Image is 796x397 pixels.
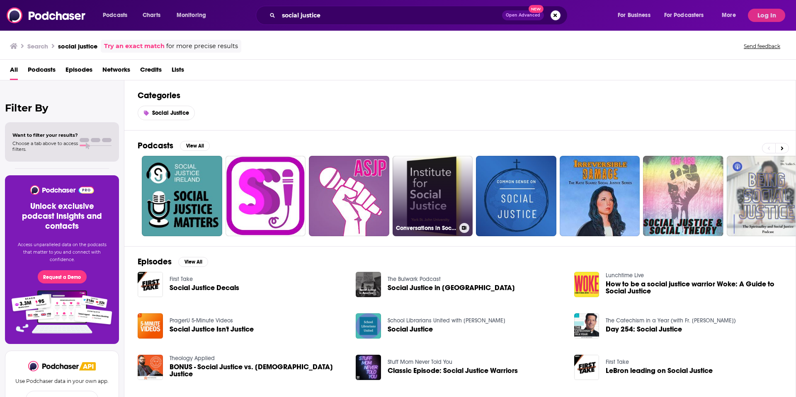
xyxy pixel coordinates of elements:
a: First Take [170,276,193,283]
a: The Bulwark Podcast [388,276,441,283]
a: Lists [172,63,184,80]
a: Stuff Mom Never Told You [388,358,452,366]
a: Lunchtime Live [606,272,644,279]
img: Podchaser - Follow, Share and Rate Podcasts [28,361,80,371]
input: Search podcasts, credits, & more... [279,9,502,22]
img: Social Justice in America [356,272,381,297]
h3: Conversations in Social Justice [396,225,456,232]
img: How to be a social justice warrior Woke: A Guide to Social Justice [574,272,599,297]
a: Networks [102,63,130,80]
h3: social justice [58,42,97,50]
span: Podcasts [103,10,127,21]
a: School Librarians United with Amy Hermon [388,317,505,324]
a: Charts [137,9,165,22]
h3: Unlock exclusive podcast insights and contacts [15,201,109,231]
a: Podchaser - Follow, Share and Rate Podcasts [7,7,86,23]
span: Choose a tab above to access filters. [12,140,78,152]
a: Social Justice [138,106,195,120]
img: Pro Features [9,290,115,334]
p: Access unparalleled data on the podcasts that matter to you and connect with confidence. [15,241,109,264]
span: BONUS - Social Justice vs. [DEMOGRAPHIC_DATA] Justice [170,363,346,378]
a: Episodes [66,63,92,80]
img: Day 254: Social Justice [574,313,599,339]
a: LeBron leading on Social Justice [606,367,713,374]
button: View All [180,141,210,151]
a: First Take [606,358,629,366]
h2: Categories [138,90,782,101]
button: open menu [716,9,746,22]
a: The Catechism in a Year (with Fr. Mike Schmitz) [606,317,736,324]
span: Charts [143,10,160,21]
a: Theology Applied [170,355,215,362]
img: Podchaser - Follow, Share and Rate Podcasts [29,185,95,195]
a: Try an exact match [104,41,165,51]
a: Social Justice [388,326,433,333]
a: Social Justice Isn't Justice [170,326,254,333]
a: PragerU 5-Minute Videos [170,317,233,324]
span: Open Advanced [506,13,540,17]
button: View All [178,257,208,267]
button: Send feedback [741,43,783,50]
a: BONUS - Social Justice vs. Biblical Justice [170,363,346,378]
a: Podcasts [28,63,56,80]
a: How to be a social justice warrior Woke: A Guide to Social Justice [606,281,782,295]
h2: Podcasts [138,140,173,151]
p: Use Podchaser data in your own app. [15,378,109,384]
button: open menu [97,9,138,22]
button: Log In [748,9,785,22]
button: open menu [171,9,217,22]
span: New [529,5,544,13]
a: All [10,63,18,80]
a: Credits [140,63,162,80]
div: Search podcasts, credits, & more... [264,6,575,25]
a: PodcastsView All [138,140,210,151]
span: Monitoring [177,10,206,21]
span: Social Justice [152,109,189,116]
span: Social Justice in [GEOGRAPHIC_DATA] [388,284,515,291]
span: for more precise results [166,41,238,51]
button: open menu [659,9,716,22]
h2: Filter By [5,102,119,114]
button: Open AdvancedNew [502,10,544,20]
button: open menu [612,9,661,22]
button: Request a Demo [38,270,87,283]
a: Social Justice in America [388,284,515,291]
img: Social Justice [356,313,381,339]
a: Day 254: Social Justice [606,326,682,333]
img: Classic Episode: Social Justice Warriors [356,355,381,380]
a: Social Justice Decals [170,284,239,291]
img: Podchaser API banner [79,362,96,370]
img: Social Justice Isn't Justice [138,313,163,339]
a: Classic Episode: Social Justice Warriors [388,367,518,374]
img: Social Justice Decals [138,272,163,297]
img: BONUS - Social Justice vs. Biblical Justice [138,355,163,380]
a: EpisodesView All [138,257,208,267]
a: Conversations in Social Justice [393,156,473,236]
span: Want to filter your results? [12,132,78,138]
span: For Podcasters [664,10,704,21]
h2: Episodes [138,257,172,267]
img: LeBron leading on Social Justice [574,355,599,380]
